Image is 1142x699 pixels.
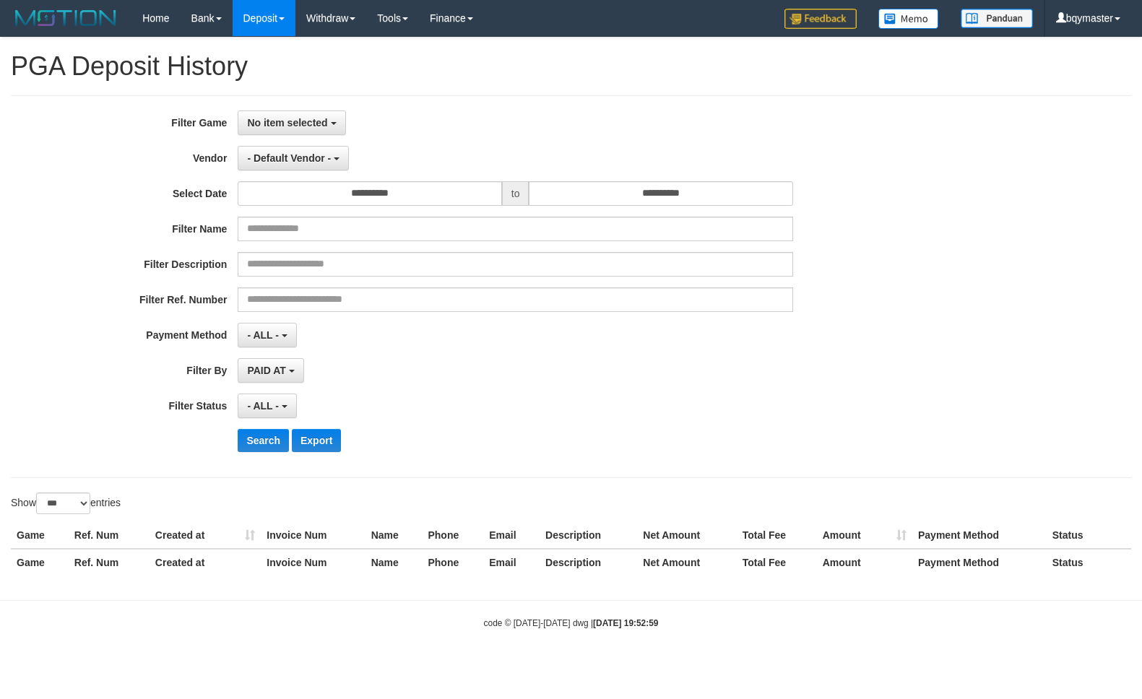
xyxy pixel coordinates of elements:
[11,549,69,576] th: Game
[502,181,529,206] span: to
[150,549,261,576] th: Created at
[365,522,423,549] th: Name
[238,323,296,347] button: - ALL -
[11,52,1131,81] h1: PGA Deposit History
[540,549,637,576] th: Description
[737,549,817,576] th: Total Fee
[637,522,736,549] th: Net Amount
[817,522,912,549] th: Amount
[261,522,365,549] th: Invoice Num
[11,522,69,549] th: Game
[422,549,483,576] th: Phone
[878,9,939,29] img: Button%20Memo.svg
[238,429,289,452] button: Search
[11,7,121,29] img: MOTION_logo.png
[365,549,423,576] th: Name
[817,549,912,576] th: Amount
[737,522,817,549] th: Total Fee
[11,492,121,514] label: Show entries
[69,522,150,549] th: Ref. Num
[1047,549,1131,576] th: Status
[1047,522,1131,549] th: Status
[238,146,349,170] button: - Default Vendor -
[261,549,365,576] th: Invoice Num
[422,522,483,549] th: Phone
[593,618,658,628] strong: [DATE] 19:52:59
[483,522,540,549] th: Email
[150,522,261,549] th: Created at
[912,549,1047,576] th: Payment Method
[247,117,327,129] span: No item selected
[247,329,279,341] span: - ALL -
[36,492,90,514] select: Showentries
[292,429,341,452] button: Export
[69,549,150,576] th: Ref. Num
[484,618,659,628] small: code © [DATE]-[DATE] dwg |
[540,522,637,549] th: Description
[238,358,303,383] button: PAID AT
[483,549,540,576] th: Email
[247,400,279,412] span: - ALL -
[247,152,331,164] span: - Default Vendor -
[637,549,736,576] th: Net Amount
[784,9,857,29] img: Feedback.jpg
[247,365,285,376] span: PAID AT
[238,394,296,418] button: - ALL -
[961,9,1033,28] img: panduan.png
[238,110,345,135] button: No item selected
[912,522,1047,549] th: Payment Method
